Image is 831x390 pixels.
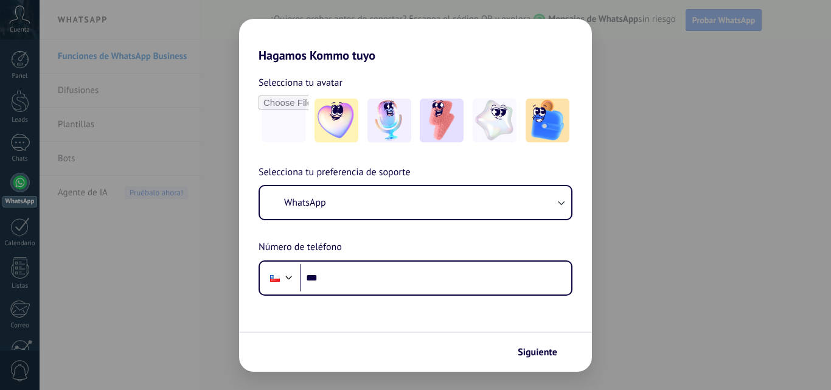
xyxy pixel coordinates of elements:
[284,197,326,209] span: WhatsApp
[263,265,287,291] div: Chile: + 56
[239,19,592,63] h2: Hagamos Kommo tuyo
[518,348,557,357] span: Siguiente
[367,99,411,142] img: -2.jpeg
[526,99,569,142] img: -5.jpeg
[259,165,411,181] span: Selecciona tu preferencia de soporte
[473,99,516,142] img: -4.jpeg
[420,99,464,142] img: -3.jpeg
[260,186,571,219] button: WhatsApp
[512,342,574,363] button: Siguiente
[259,240,342,256] span: Número de teléfono
[315,99,358,142] img: -1.jpeg
[259,75,342,91] span: Selecciona tu avatar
